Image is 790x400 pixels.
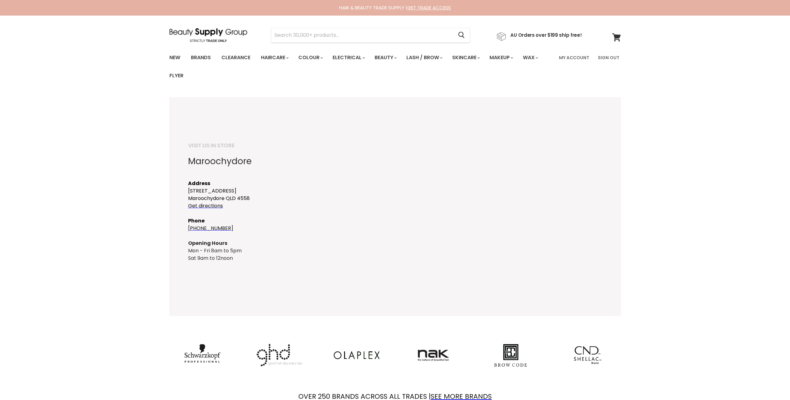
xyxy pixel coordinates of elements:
[188,255,621,262] div: Sat 9am to 12noon
[518,51,542,64] a: Wax
[188,142,621,149] h5: VISIT US IN STORE
[294,51,327,64] a: Colour
[188,240,227,247] strong: Opening Hours
[271,28,453,42] input: Search
[188,187,621,195] p: [STREET_ADDRESS]
[447,51,484,64] a: Skincare
[271,28,470,43] form: Product
[188,240,621,255] div: Mon - Fri 8am to 5pm
[453,28,470,42] button: Search
[485,51,517,64] a: Makeup
[217,51,255,64] a: Clearance
[165,69,188,82] a: Flyer
[165,49,555,85] ul: Main menu
[165,51,185,64] a: New
[188,155,252,167] span: Maroochydore
[188,217,205,224] span: Phone
[186,51,215,64] a: Brands
[594,51,623,64] a: Sign Out
[188,180,210,187] strong: Address
[188,225,233,232] a: [PHONE_NUMBER]
[328,51,369,64] a: Electrical
[162,5,629,11] div: HAIR & BEAUTY TRADE SUPPLY |
[759,371,784,394] iframe: Gorgias live chat messenger
[256,51,292,64] a: Haircare
[188,195,250,202] span: Maroochydore QLD 4558
[188,202,223,209] a: Get directions
[162,49,629,85] nav: Main
[555,51,593,64] a: My Account
[402,51,446,64] a: Lash / Brow
[407,4,451,11] a: GET TRADE ACCESS
[370,51,400,64] a: Beauty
